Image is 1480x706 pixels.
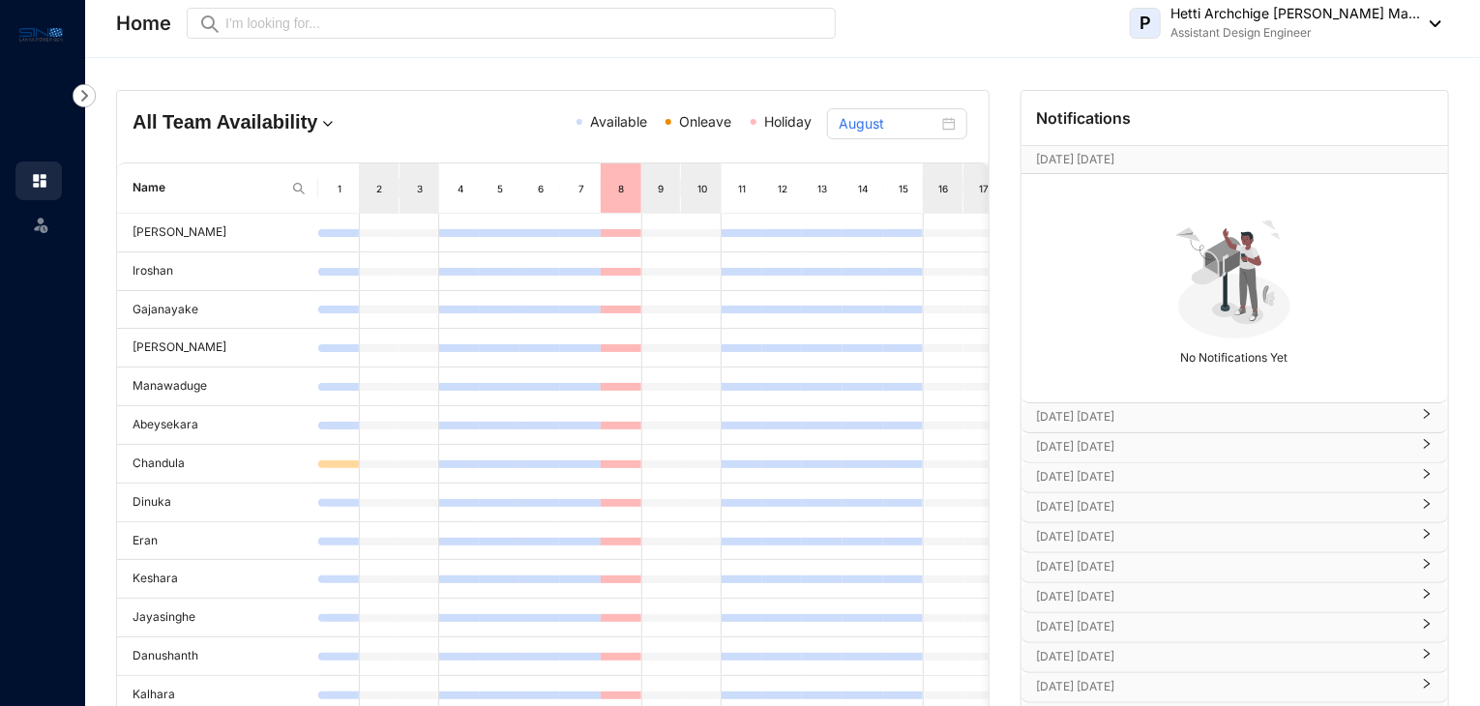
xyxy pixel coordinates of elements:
p: Assistant Design Engineer [1170,23,1420,43]
img: nav-icon-right.af6afadce00d159da59955279c43614e.svg [73,84,96,107]
div: 14 [855,179,871,198]
div: [DATE] [DATE][DATE] [1021,146,1448,173]
input: Select month [839,113,937,134]
td: Eran [117,522,318,561]
div: 7 [574,179,589,198]
td: Chandula [117,445,318,484]
img: dropdown.780994ddfa97fca24b89f58b1de131fa.svg [318,114,338,133]
div: [DATE] [DATE] [1021,643,1448,672]
img: leave-unselected.2934df6273408c3f84d9.svg [31,215,50,234]
div: 11 [734,179,750,198]
div: 16 [935,179,951,198]
td: Keshara [117,560,318,599]
span: right [1421,506,1433,510]
div: 15 [896,179,911,198]
div: 12 [775,179,790,198]
span: right [1421,536,1433,540]
div: 1 [332,179,347,198]
span: Name [133,179,283,197]
span: P [1140,15,1151,32]
p: [DATE] [DATE] [1037,587,1409,606]
div: [DATE] [DATE] [1021,463,1448,492]
span: right [1421,596,1433,600]
p: No Notifications Yet [1027,342,1442,368]
div: [DATE] [DATE] [1021,553,1448,582]
p: Home [116,10,171,37]
img: dropdown-black.8e83cc76930a90b1a4fdb6d089b7bf3a.svg [1420,20,1441,27]
span: right [1421,446,1433,450]
div: 17 [976,179,992,198]
img: home.c6720e0a13eba0172344.svg [31,172,48,190]
p: Hetti Archchige [PERSON_NAME] Ma... [1170,4,1420,23]
p: [DATE] [DATE] [1037,647,1409,666]
div: 9 [654,179,669,198]
span: right [1421,626,1433,630]
td: Jayasinghe [117,599,318,637]
span: Available [590,113,647,130]
div: [DATE] [DATE] [1021,583,1448,612]
div: [DATE] [DATE] [1021,673,1448,702]
div: [DATE] [DATE] [1021,523,1448,552]
span: right [1421,416,1433,420]
div: 10 [695,179,710,198]
input: I’m looking for... [225,13,824,34]
div: 3 [412,179,428,198]
p: Notifications [1037,106,1132,130]
div: 8 [613,179,629,198]
span: Holiday [764,113,812,130]
td: Iroshan [117,252,318,291]
div: [DATE] [DATE] [1021,613,1448,642]
li: Home [15,162,62,200]
td: Dinuka [117,484,318,522]
td: Manawaduge [117,368,318,406]
p: [DATE] [DATE] [1037,557,1409,576]
td: [PERSON_NAME] [117,214,318,252]
img: search.8ce656024d3affaeffe32e5b30621cb7.svg [291,181,307,196]
p: [DATE] [DATE] [1037,617,1409,636]
td: Danushanth [117,637,318,676]
td: [PERSON_NAME] [117,329,318,368]
div: [DATE] [DATE] [1021,403,1448,432]
span: right [1421,566,1433,570]
p: [DATE] [DATE] [1037,677,1409,696]
img: no-notification-yet.99f61bb71409b19b567a5111f7a484a1.svg [1168,209,1301,342]
p: [DATE] [DATE] [1037,407,1409,427]
p: [DATE] [DATE] [1037,150,1395,169]
span: right [1421,476,1433,480]
span: right [1421,686,1433,690]
span: Onleave [679,113,731,130]
div: 6 [533,179,548,198]
p: [DATE] [DATE] [1037,527,1409,546]
p: [DATE] [DATE] [1037,467,1409,486]
div: [DATE] [DATE] [1021,493,1448,522]
p: [DATE] [DATE] [1037,437,1409,456]
h4: All Team Availability [133,108,412,135]
div: 5 [492,179,508,198]
div: [DATE] [DATE] [1021,433,1448,462]
p: [DATE] [DATE] [1037,497,1409,516]
div: 13 [815,179,831,198]
span: right [1421,656,1433,660]
td: Abeysekara [117,406,318,445]
td: Gajanayake [117,291,318,330]
img: logo [19,23,63,45]
div: 2 [371,179,387,198]
div: 4 [453,179,468,198]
